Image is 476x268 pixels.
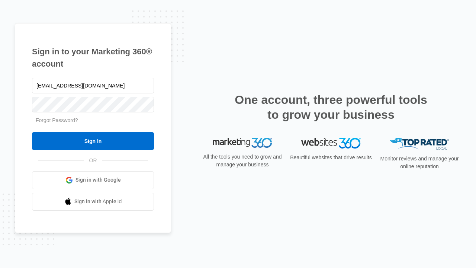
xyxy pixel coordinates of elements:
[289,154,373,162] p: Beautiful websites that drive results
[32,171,154,189] a: Sign in with Google
[75,176,121,184] span: Sign in with Google
[74,198,122,205] span: Sign in with Apple Id
[378,155,461,170] p: Monitor reviews and manage your online reputation
[32,45,154,70] h1: Sign in to your Marketing 360® account
[36,117,78,123] a: Forgot Password?
[32,193,154,211] a: Sign in with Apple Id
[32,132,154,150] input: Sign In
[213,138,272,148] img: Marketing 360
[32,78,154,93] input: Email
[390,138,449,150] img: Top Rated Local
[84,157,102,165] span: OR
[201,153,284,169] p: All the tools you need to grow and manage your business
[301,138,361,149] img: Websites 360
[232,92,430,122] h2: One account, three powerful tools to grow your business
